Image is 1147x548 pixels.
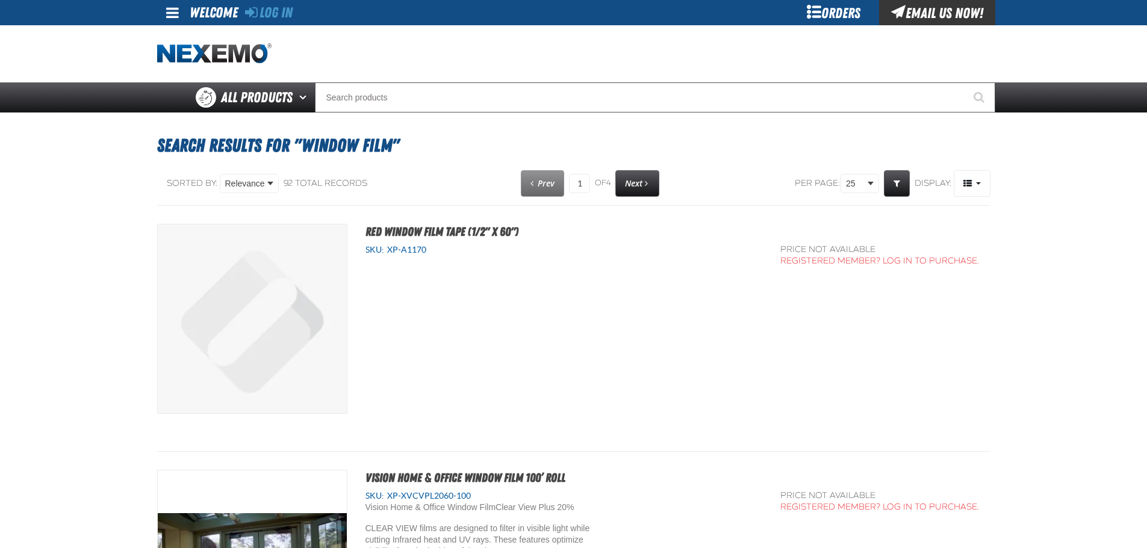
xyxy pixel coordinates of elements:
[496,502,574,512] span: Clear View Plus 20%
[954,171,990,196] span: Product Grid Views Toolbar
[595,178,611,189] span: of
[365,490,763,502] div: SKU:
[780,490,980,502] div: Price not available
[780,502,980,512] a: Registered Member? Log In to purchase.
[158,224,347,413] img: Red Window Film Tape (1/2" x 60")
[284,178,367,189] div: 92 total records
[954,170,990,197] button: Product Grid Views Toolbar
[606,178,611,188] span: 4
[384,491,471,500] span: XP-XVCVPL2060-100
[795,178,841,189] span: Per page:
[625,177,642,189] span: Next
[365,224,518,239] a: Red Window Film Tape (1/2" x 60")
[157,43,272,64] a: Home
[780,244,980,256] div: Price not available
[569,174,590,193] input: Current page number
[384,245,426,254] span: XP-A1170
[167,178,218,188] span: Sorted By:
[884,170,910,197] a: Expand or Collapse Grid Filters
[365,244,763,256] div: SKU:
[225,177,265,190] span: Relevance
[158,224,347,413] a: View Details of the Red Window Film Tape (1/2" x 60")
[780,256,980,266] a: Registered Member? Log In to purchase.
[615,170,659,197] a: Next page
[915,178,952,188] span: Display:
[221,87,293,108] span: All Products
[846,177,865,190] span: 25
[295,82,315,112] button: Open All Products pages
[315,82,995,112] input: Search
[365,502,496,512] span: Vision Home & Office Window Film
[157,43,272,64] img: Nexemo logo
[245,4,293,21] a: Log In
[365,470,565,485] a: Vision Home & Office Window Film 100’ roll
[157,129,990,162] h1: Search Results for "window film"
[965,82,995,112] button: Start Searching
